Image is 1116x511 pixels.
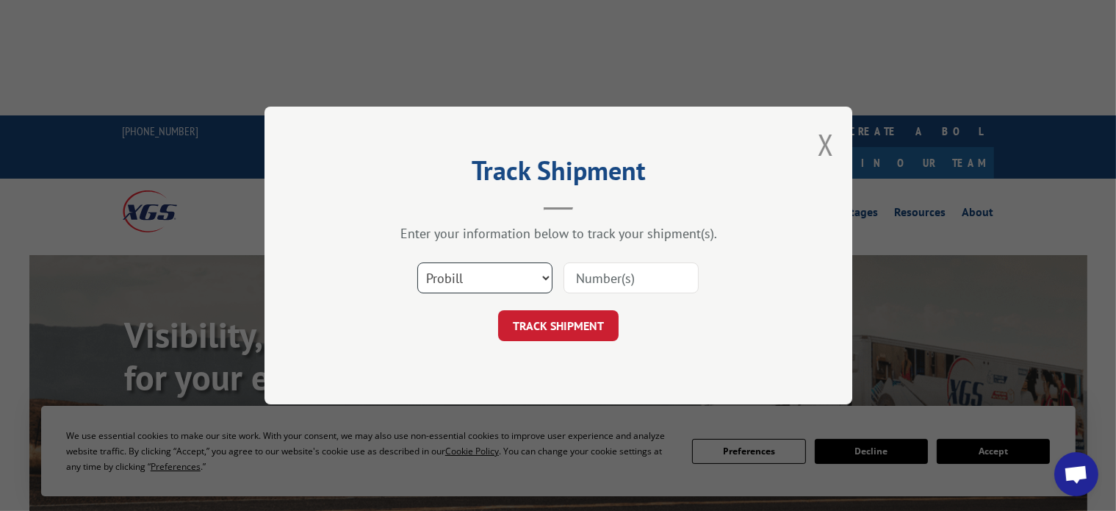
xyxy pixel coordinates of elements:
input: Number(s) [564,262,699,293]
div: Enter your information below to track your shipment(s). [338,225,779,242]
button: TRACK SHIPMENT [498,310,619,341]
h2: Track Shipment [338,160,779,188]
div: Open chat [1054,452,1098,496]
button: Close modal [818,125,834,164]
